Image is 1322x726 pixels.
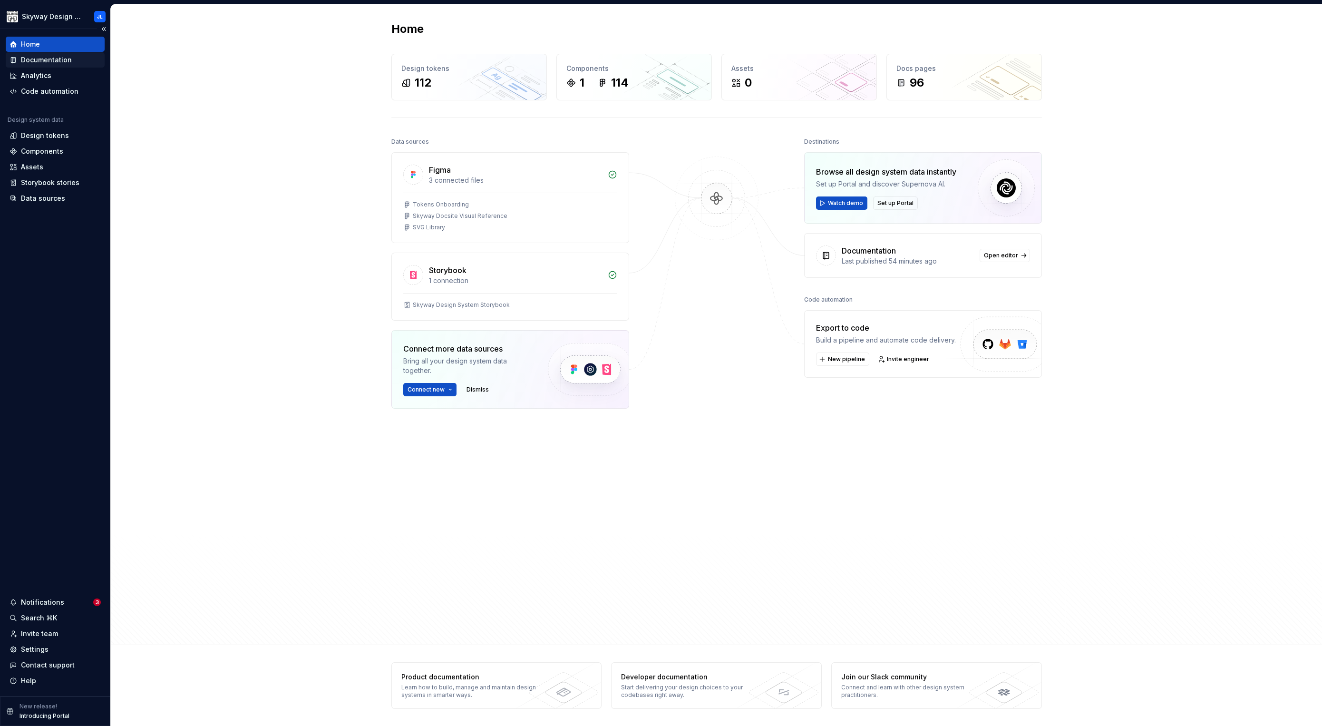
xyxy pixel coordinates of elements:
[21,147,63,156] div: Components
[7,11,18,22] img: 7d2f9795-fa08-4624-9490-5a3f7218a56a.png
[21,676,36,686] div: Help
[6,52,105,68] a: Documentation
[877,199,914,207] span: Set up Portal
[873,196,918,210] button: Set up Portal
[429,176,602,185] div: 3 connected files
[6,128,105,143] a: Design tokens
[841,684,980,699] div: Connect and learn with other design system practitioners.
[21,194,65,203] div: Data sources
[816,166,956,177] div: Browse all design system data instantly
[6,144,105,159] a: Components
[816,335,956,345] div: Build a pipeline and automate code delivery.
[93,598,101,606] span: 3
[462,383,493,396] button: Dismiss
[2,6,108,27] button: Skyway Design SystemJL
[6,595,105,610] button: Notifications3
[980,249,1030,262] a: Open editor
[97,13,103,20] div: JL
[6,159,105,175] a: Assets
[429,164,451,176] div: Figma
[6,37,105,52] a: Home
[887,355,929,363] span: Invite engineer
[403,356,532,375] div: Bring all your design system data together.
[611,662,822,709] a: Developer documentationStart delivering your design choices to your codebases right away.
[566,64,702,73] div: Components
[413,212,507,220] div: Skyway Docsite Visual Reference
[580,75,584,90] div: 1
[6,673,105,688] button: Help
[408,386,445,393] span: Connect new
[721,54,877,100] a: Assets0
[21,87,78,96] div: Code automation
[842,245,896,256] div: Documentation
[6,175,105,190] a: Storybook stories
[828,199,863,207] span: Watch demo
[984,252,1018,259] span: Open editor
[21,71,51,80] div: Analytics
[21,162,43,172] div: Assets
[21,598,64,607] div: Notifications
[6,68,105,83] a: Analytics
[6,657,105,673] button: Contact support
[401,672,540,682] div: Product documentation
[467,386,489,393] span: Dismiss
[611,75,629,90] div: 114
[391,54,547,100] a: Design tokens112
[842,256,974,266] div: Last published 54 minutes ago
[97,22,110,36] button: Collapse sidebar
[413,201,469,208] div: Tokens Onboarding
[6,191,105,206] a: Data sources
[6,610,105,626] button: Search ⌘K
[886,54,1042,100] a: Docs pages96
[413,301,510,309] div: Skyway Design System Storybook
[828,355,865,363] span: New pipeline
[391,135,429,148] div: Data sources
[429,265,467,276] div: Storybook
[816,179,956,189] div: Set up Portal and discover Supernova AI.
[415,75,431,90] div: 112
[21,645,49,654] div: Settings
[21,131,69,140] div: Design tokens
[621,684,759,699] div: Start delivering your design choices to your codebases right away.
[841,672,980,682] div: Join our Slack community
[8,116,64,124] div: Design system data
[401,64,537,73] div: Design tokens
[21,613,57,623] div: Search ⌘K
[21,660,75,670] div: Contact support
[6,626,105,641] a: Invite team
[831,662,1042,709] a: Join our Slack communityConnect and learn with other design system practitioners.
[429,276,602,285] div: 1 connection
[745,75,752,90] div: 0
[19,712,69,720] p: Introducing Portal
[391,152,629,243] a: Figma3 connected filesTokens OnboardingSkyway Docsite Visual ReferenceSVG Library
[556,54,712,100] a: Components1114
[731,64,867,73] div: Assets
[896,64,1032,73] div: Docs pages
[391,253,629,321] a: Storybook1 connectionSkyway Design System Storybook
[816,353,869,366] button: New pipeline
[816,322,956,334] div: Export to code
[621,672,759,682] div: Developer documentation
[391,662,602,709] a: Product documentationLearn how to build, manage and maintain design systems in smarter ways.
[403,343,532,354] div: Connect more data sources
[910,75,924,90] div: 96
[413,224,445,231] div: SVG Library
[21,178,79,187] div: Storybook stories
[391,21,424,37] h2: Home
[21,629,58,638] div: Invite team
[804,135,839,148] div: Destinations
[403,383,457,396] button: Connect new
[816,196,867,210] button: Watch demo
[19,703,57,710] p: New release!
[22,12,83,21] div: Skyway Design System
[804,293,853,306] div: Code automation
[875,353,933,366] a: Invite engineer
[21,39,40,49] div: Home
[401,684,540,699] div: Learn how to build, manage and maintain design systems in smarter ways.
[6,642,105,657] a: Settings
[21,55,72,65] div: Documentation
[6,84,105,99] a: Code automation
